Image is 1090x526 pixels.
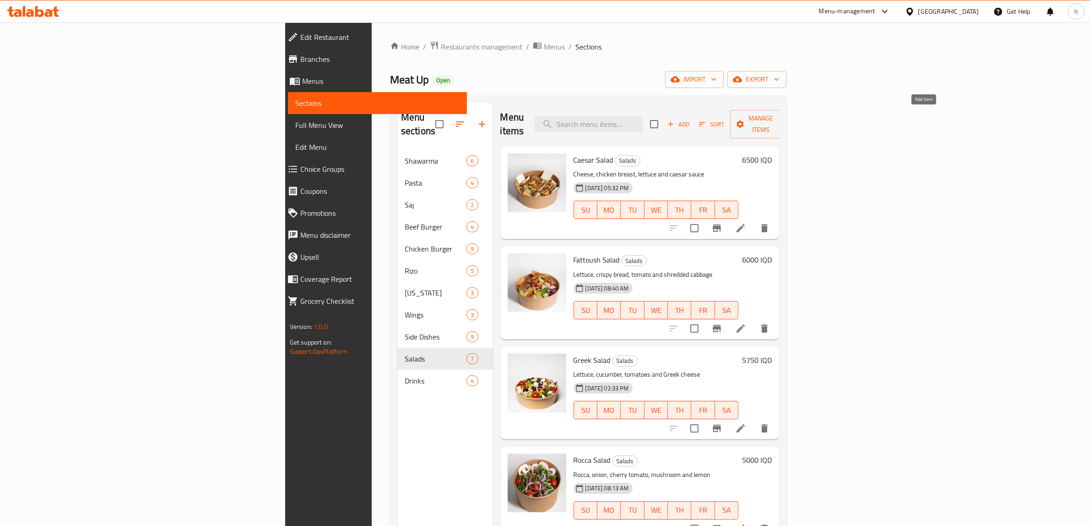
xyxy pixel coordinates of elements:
[699,119,724,130] span: Sort
[613,455,638,466] div: Salads
[668,301,691,319] button: TH
[467,311,477,319] span: 3
[582,384,633,393] span: [DATE] 02:33 PM
[666,119,691,130] span: Add
[645,201,668,219] button: WE
[621,301,644,319] button: TU
[300,230,460,241] span: Menu disclaimer
[672,504,688,517] span: TH
[544,41,565,52] span: Menus
[668,501,691,520] button: TH
[574,269,739,280] p: Lettuce, crispy bread, tomato and shredded cabbage
[742,153,772,166] h6: 6500 IQD
[624,404,640,417] span: TU
[578,404,594,417] span: SU
[691,401,715,419] button: FR
[280,224,467,246] a: Menu disclaimer
[715,301,738,319] button: SA
[597,201,621,219] button: MO
[466,199,478,210] div: items
[397,238,493,260] div: Chicken Burger9
[645,501,668,520] button: WE
[574,469,739,481] p: Rocca, onion, cherry tomato, mushroom and lemon
[601,203,617,217] span: MO
[685,219,704,238] span: Select to update
[697,117,727,131] button: Sort
[672,304,688,317] span: TH
[621,401,644,419] button: TU
[449,113,471,135] span: Sort sections
[405,243,466,254] div: Chicken Burger
[578,304,594,317] span: SU
[918,6,979,16] div: [GEOGRAPHIC_DATA]
[466,177,478,188] div: items
[466,375,478,386] div: items
[533,41,565,53] a: Menus
[691,201,715,219] button: FR
[665,71,724,88] button: import
[300,186,460,197] span: Coupons
[597,401,621,419] button: MO
[597,501,621,520] button: MO
[668,201,691,219] button: TH
[405,375,466,386] span: Drinks
[645,301,668,319] button: WE
[691,501,715,520] button: FR
[691,301,715,319] button: FR
[397,260,493,282] div: Rizo5
[466,287,478,298] div: items
[672,74,716,85] span: import
[288,92,467,114] a: Sections
[754,417,775,439] button: delete
[430,41,522,53] a: Restaurants management
[706,417,728,439] button: Branch-specific-item
[613,356,637,366] span: Salads
[466,331,478,342] div: items
[735,223,746,234] a: Edit menu item
[280,26,467,48] a: Edit Restaurant
[467,179,477,187] span: 4
[280,48,467,70] a: Branches
[738,113,784,136] span: Manage items
[405,353,466,364] span: Salads
[727,71,786,88] button: export
[695,404,711,417] span: FR
[466,309,478,320] div: items
[300,32,460,43] span: Edit Restaurant
[405,265,466,276] span: Rizo
[430,115,449,134] span: Select all sections
[405,287,466,298] span: [US_STATE]
[730,110,792,138] button: Manage items
[526,41,529,52] li: /
[597,301,621,319] button: MO
[693,117,730,131] span: Sort items
[467,223,477,231] span: 4
[466,353,478,364] div: items
[290,336,332,348] span: Get support on:
[397,150,493,172] div: Shawarma6
[466,265,478,276] div: items
[715,501,738,520] button: SA
[508,153,566,212] img: Caesar Salad
[280,268,467,290] a: Coverage Report
[715,401,738,419] button: SA
[672,203,688,217] span: TH
[397,282,493,304] div: [US_STATE]3
[668,401,691,419] button: TH
[685,419,704,438] span: Select to update
[1074,6,1078,16] span: h
[397,216,493,238] div: Beef Burger4
[300,274,460,285] span: Coverage Report
[578,203,594,217] span: SU
[715,201,738,219] button: SA
[397,172,493,194] div: Pasta4
[467,377,477,385] span: 4
[405,155,466,166] span: Shawarma
[622,256,646,266] span: Salads
[466,155,478,166] div: items
[300,252,460,263] span: Upsell
[405,287,466,298] div: Kentucky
